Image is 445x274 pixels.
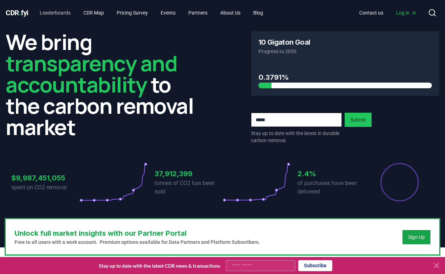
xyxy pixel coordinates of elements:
[155,168,223,179] h3: 37,912,399
[34,6,269,19] nav: Main
[402,230,430,244] button: Sign Up
[297,168,366,179] h3: 2.4%
[380,162,419,202] div: Percentage of sales delivered
[6,9,28,17] span: CDR fyi
[251,130,342,144] p: Stay up to date with the latest in durable carbon removal.
[297,179,366,196] p: of purchases have been delivered
[19,9,21,17] span: .
[11,173,79,183] h3: $9,987,451,055
[215,6,246,19] a: About Us
[408,234,425,241] a: Sign Up
[258,48,432,55] p: Progress to 2050
[111,6,154,19] a: Pricing Survey
[396,9,417,16] span: Log in
[354,6,422,19] nav: Main
[34,6,76,19] a: Leaderboards
[6,31,194,138] h2: We bring to the carbon removal market
[78,6,110,19] a: CDR Map
[258,39,310,46] h3: 10 Gigaton Goal
[183,6,213,19] a: Partners
[15,239,260,246] p: Free to all users with a work account. Premium options available for Data Partners and Platform S...
[6,8,28,18] a: CDR.fyi
[11,183,79,192] p: spent on CO2 removal
[6,49,177,99] span: transparency and accountability
[345,113,372,127] button: Submit
[390,6,422,19] a: Log in
[155,6,181,19] a: Events
[247,6,269,19] a: Blog
[354,6,389,19] a: Contact us
[258,72,432,83] h3: 0.3791%
[155,179,223,196] p: tonnes of CO2 has been sold
[15,228,260,239] h3: Unlock full market insights with our Partner Portal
